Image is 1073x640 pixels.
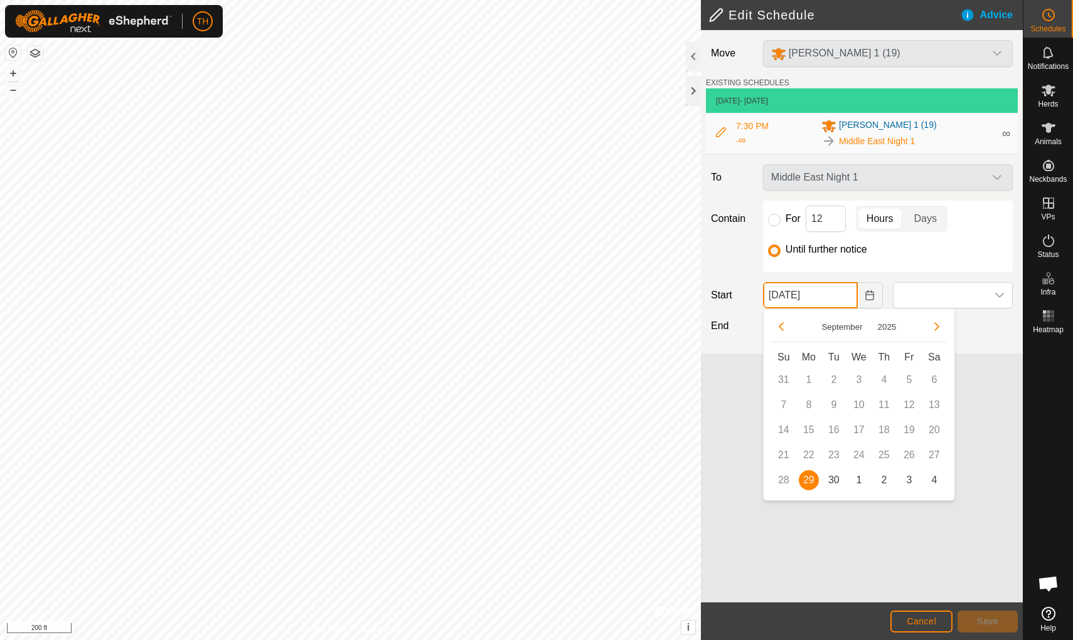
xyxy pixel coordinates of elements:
[821,417,846,443] td: 16
[771,317,791,337] button: Previous Month
[6,45,21,60] button: Reset Map
[872,367,897,392] td: 4
[796,468,821,493] td: 29
[28,46,43,61] button: Map Layers
[363,624,400,635] a: Contact Us
[839,135,915,148] span: Middle East Night 1
[1035,138,1062,145] span: Animals
[708,8,960,23] h2: Edit Schedule
[922,443,947,468] td: 27
[816,320,867,334] button: Choose Month
[786,244,867,254] label: Until further notice
[771,468,796,493] td: 28
[878,352,890,362] span: Th
[874,470,894,490] span: 2
[796,392,821,417] td: 8
[922,417,947,443] td: 20
[6,82,21,97] button: –
[681,621,695,634] button: i
[796,417,821,443] td: 15
[846,367,872,392] td: 3
[706,288,758,303] label: Start
[1040,288,1055,296] span: Infra
[687,622,690,632] span: i
[924,470,944,490] span: 4
[872,392,897,417] td: 11
[987,283,1012,308] div: dropdown trigger
[301,624,348,635] a: Privacy Policy
[821,134,836,149] img: To
[904,352,914,362] span: Fr
[846,392,872,417] td: 10
[821,367,846,392] td: 2
[922,367,947,392] td: 6
[824,470,844,490] span: 30
[1002,127,1010,140] span: ∞
[914,211,937,226] span: Days
[977,616,998,626] span: Save
[899,470,919,490] span: 3
[1033,326,1064,333] span: Heatmap
[786,214,801,224] label: For
[706,211,758,226] label: Contain
[849,470,869,490] span: 1
[897,367,922,392] td: 5
[922,468,947,493] td: 4
[872,468,897,493] td: 2
[846,468,872,493] td: 1
[771,417,796,443] td: 14
[928,352,941,362] span: Sa
[736,133,745,148] div: -
[958,611,1018,632] button: Save
[821,468,846,493] td: 30
[828,352,840,362] span: Tu
[1037,251,1059,258] span: Status
[706,318,758,333] label: End
[706,40,758,67] label: Move
[771,392,796,417] td: 7
[846,417,872,443] td: 17
[922,392,947,417] td: 13
[706,164,758,191] label: To
[15,10,172,33] img: Gallagher Logo
[1038,100,1058,108] span: Herds
[736,121,769,131] span: 7:30 PM
[1023,602,1073,637] a: Help
[897,468,922,493] td: 3
[897,417,922,443] td: 19
[706,77,789,88] label: EXISTING SCHEDULES
[1029,176,1067,183] span: Neckbands
[739,135,745,145] span: ∞
[763,308,955,501] div: Choose Date
[851,352,867,362] span: We
[771,367,796,392] td: 31
[1028,63,1069,70] span: Notifications
[197,15,209,28] span: TH
[1040,624,1056,632] span: Help
[821,392,846,417] td: 9
[6,66,21,81] button: +
[799,470,819,490] span: 29
[777,352,790,362] span: Su
[1030,565,1067,602] div: Open chat
[872,417,897,443] td: 18
[716,97,740,105] span: [DATE]
[927,317,947,337] button: Next Month
[897,392,922,417] td: 12
[867,211,894,226] span: Hours
[796,443,821,468] td: 22
[796,367,821,392] td: 1
[960,8,1023,23] div: Advice
[890,611,953,632] button: Cancel
[740,97,768,105] span: - [DATE]
[846,443,872,468] td: 24
[897,443,922,468] td: 26
[771,443,796,468] td: 21
[839,118,937,134] span: [PERSON_NAME] 1 (19)
[907,616,936,626] span: Cancel
[802,352,816,362] span: Mo
[873,320,902,334] button: Choose Year
[1030,25,1065,33] span: Schedules
[872,443,897,468] td: 25
[858,282,883,308] button: Choose Date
